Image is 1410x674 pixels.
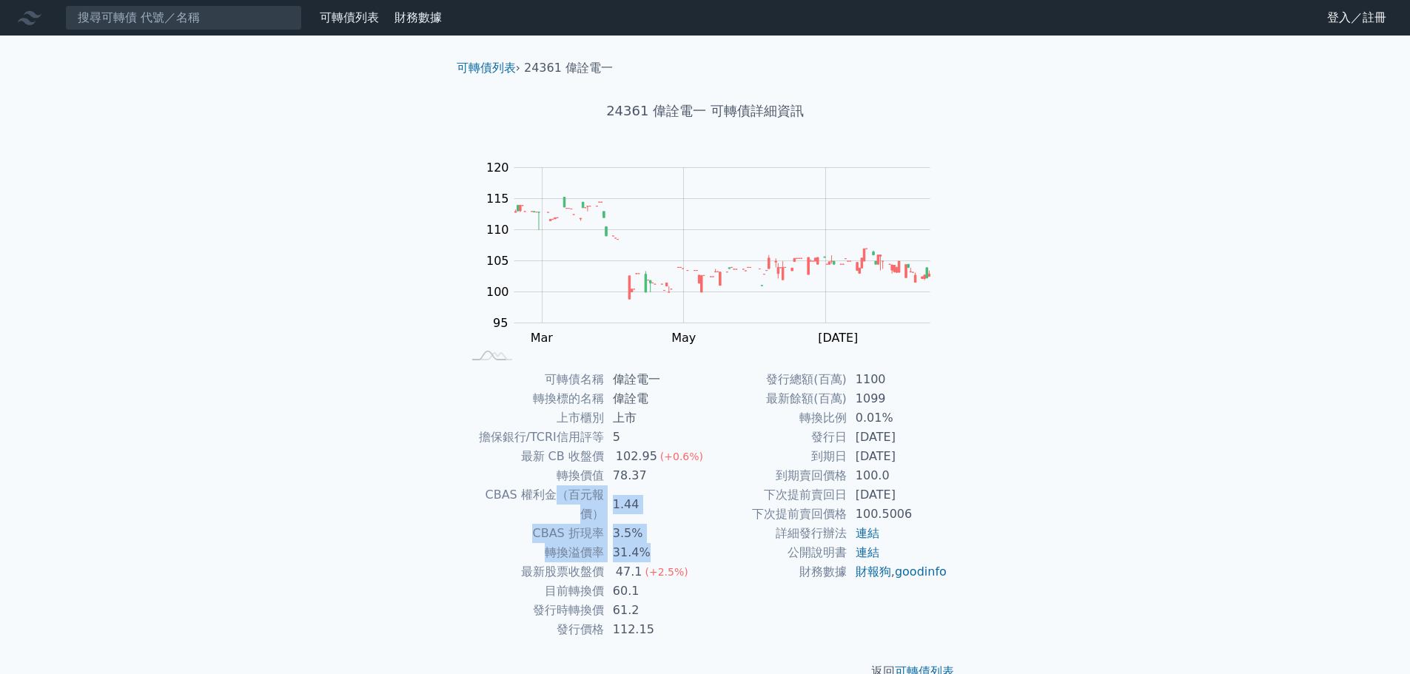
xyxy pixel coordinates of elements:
[895,565,947,579] a: goodinfo
[604,620,705,639] td: 112.15
[705,370,847,389] td: 發行總額(百萬)
[320,10,379,24] a: 可轉債列表
[463,601,604,620] td: 發行時轉換價
[847,485,948,505] td: [DATE]
[705,466,847,485] td: 到期賣回價格
[856,545,879,559] a: 連結
[613,447,660,466] div: 102.95
[1336,603,1410,674] iframe: Chat Widget
[847,505,948,524] td: 100.5006
[645,566,688,578] span: (+2.5%)
[457,59,520,77] li: ›
[463,620,604,639] td: 發行價格
[1315,6,1398,30] a: 登入／註冊
[604,543,705,562] td: 31.4%
[847,447,948,466] td: [DATE]
[604,428,705,447] td: 5
[856,526,879,540] a: 連結
[604,524,705,543] td: 3.5%
[705,389,847,408] td: 最新餘額(百萬)
[486,161,509,175] tspan: 120
[463,466,604,485] td: 轉換價值
[463,562,604,582] td: 最新股票收盤價
[604,466,705,485] td: 78.37
[463,485,604,524] td: CBAS 權利金（百元報價）
[818,331,858,345] tspan: [DATE]
[847,562,948,582] td: ,
[463,428,604,447] td: 擔保銀行/TCRI信用評等
[705,562,847,582] td: 財務數據
[705,447,847,466] td: 到期日
[705,543,847,562] td: 公開說明書
[463,408,604,428] td: 上市櫃別
[479,161,953,345] g: Chart
[847,370,948,389] td: 1100
[524,59,613,77] li: 24361 偉詮電一
[65,5,302,30] input: 搜尋可轉債 代號／名稱
[671,331,696,345] tspan: May
[604,582,705,601] td: 60.1
[705,524,847,543] td: 詳細發行辦法
[705,408,847,428] td: 轉換比例
[613,562,645,582] div: 47.1
[604,408,705,428] td: 上市
[847,428,948,447] td: [DATE]
[604,601,705,620] td: 61.2
[486,192,509,206] tspan: 115
[493,316,508,330] tspan: 95
[486,223,509,237] tspan: 110
[1336,603,1410,674] div: 聊天小工具
[856,565,891,579] a: 財報狗
[847,389,948,408] td: 1099
[705,485,847,505] td: 下次提前賣回日
[705,505,847,524] td: 下次提前賣回價格
[463,582,604,601] td: 目前轉換價
[847,466,948,485] td: 100.0
[604,370,705,389] td: 偉詮電一
[463,370,604,389] td: 可轉債名稱
[531,331,554,345] tspan: Mar
[604,485,705,524] td: 1.44
[463,543,604,562] td: 轉換溢價率
[463,389,604,408] td: 轉換標的名稱
[660,451,703,462] span: (+0.6%)
[604,389,705,408] td: 偉詮電
[395,10,442,24] a: 財務數據
[463,524,604,543] td: CBAS 折現率
[486,285,509,299] tspan: 100
[445,101,966,121] h1: 24361 偉詮電一 可轉債詳細資訊
[457,61,516,75] a: 可轉債列表
[463,447,604,466] td: 最新 CB 收盤價
[705,428,847,447] td: 發行日
[486,254,509,268] tspan: 105
[847,408,948,428] td: 0.01%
